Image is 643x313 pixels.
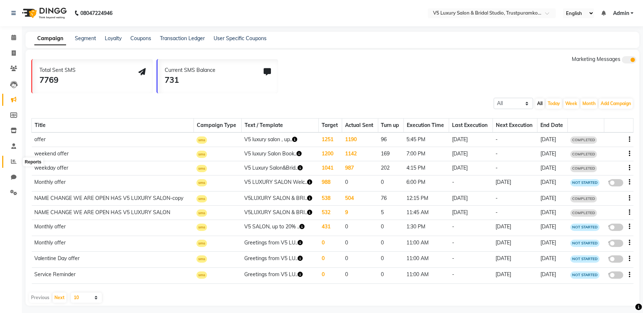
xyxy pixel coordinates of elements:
[319,175,342,192] td: 988
[105,35,122,42] a: Loyalty
[570,209,597,217] span: COMPLETED
[32,132,194,147] td: offer
[449,220,493,236] td: -
[130,35,151,42] a: Coupons
[342,161,378,175] td: 987
[493,236,537,252] td: [DATE]
[570,271,600,279] span: NOT STARTED
[449,175,493,192] td: -
[165,66,215,74] div: Current SMS Balance
[403,175,449,192] td: 6:00 PM
[535,98,544,109] button: All
[403,220,449,236] td: 1:30 PM
[572,56,620,62] span: Marketing Messages
[449,268,493,284] td: -
[537,236,568,252] td: [DATE]
[581,98,597,109] button: Month
[34,32,66,45] a: Campaign
[546,98,562,109] button: Today
[342,236,378,252] td: 0
[241,268,318,284] td: Greetings from V5 LU..
[241,161,318,175] td: V5 Luxury Salon&Brid..
[599,98,633,109] button: Add Campaign
[570,255,600,263] span: NOT STARTED
[319,205,342,220] td: 532
[609,271,623,279] label: false
[196,271,207,279] span: sms
[19,3,69,23] img: logo
[609,224,623,231] label: false
[196,195,207,202] span: sms
[241,147,318,161] td: V5 luxury Salon Book..
[196,151,207,158] span: sms
[493,268,537,284] td: [DATE]
[449,147,493,161] td: [DATE]
[32,268,194,284] td: Service Reminder
[241,205,318,220] td: V5LUXURY SALON & BRI..
[493,132,537,147] td: -
[39,66,76,74] div: Total Sent SMS
[214,35,267,42] a: User Specific Coupons
[342,220,378,236] td: 0
[537,147,568,161] td: [DATE]
[378,161,403,175] td: 202
[493,119,537,133] th: Next Execution
[537,191,568,205] td: [DATE]
[570,224,600,231] span: NOT STARTED
[319,161,342,175] td: 1041
[196,179,207,186] span: sms
[570,136,597,144] span: COMPLETED
[32,220,194,236] td: Monthly offer
[241,236,318,252] td: Greetings from V5 LU..
[609,179,623,186] label: false
[342,268,378,284] td: 0
[196,209,207,217] span: sms
[403,252,449,268] td: 11:00 AM
[378,147,403,161] td: 169
[75,35,96,42] a: Segment
[319,132,342,147] td: 1251
[241,132,318,147] td: V5 luxury salon , up..
[342,205,378,220] td: 9
[32,191,194,205] td: NAME CHANGE WE ARE OPEN HAS V5 LUXURY SALON-copy
[160,35,205,42] a: Transaction Ledger
[319,220,342,236] td: 431
[241,175,318,192] td: V5 LUXURY SALON Welc..
[32,119,194,133] th: Title
[319,236,342,252] td: 0
[449,119,493,133] th: Last Execution
[196,136,207,144] span: sms
[449,161,493,175] td: [DATE]
[319,268,342,284] td: 0
[342,119,378,133] th: Actual Sent
[403,205,449,220] td: 11:45 AM
[32,147,194,161] td: weekend offer
[449,205,493,220] td: [DATE]
[537,161,568,175] td: [DATE]
[493,220,537,236] td: [DATE]
[493,205,537,220] td: -
[165,74,215,86] div: 731
[449,132,493,147] td: [DATE]
[241,119,318,133] th: Text / Template
[609,240,623,247] label: false
[342,191,378,205] td: 504
[378,191,403,205] td: 76
[449,252,493,268] td: -
[196,224,207,231] span: sms
[23,158,43,166] div: Reports
[80,3,112,23] b: 08047224946
[196,165,207,172] span: sms
[378,205,403,220] td: 5
[403,119,449,133] th: Execution Time
[570,151,597,158] span: COMPLETED
[403,147,449,161] td: 7:00 PM
[537,220,568,236] td: [DATE]
[537,205,568,220] td: [DATE]
[378,236,403,252] td: 0
[537,252,568,268] td: [DATE]
[570,195,597,202] span: COMPLETED
[563,98,579,109] button: Week
[378,119,403,133] th: Turn up
[241,191,318,205] td: V5LUXURY SALON & BRI..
